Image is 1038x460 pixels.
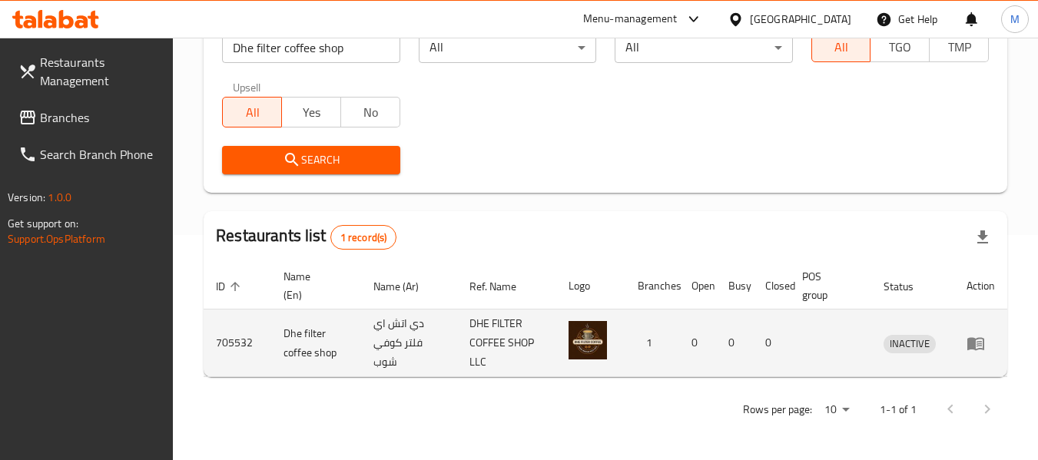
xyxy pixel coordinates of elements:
[216,277,245,296] span: ID
[870,31,930,62] button: TGO
[679,263,716,309] th: Open
[233,81,261,92] label: Upsell
[204,309,271,377] td: 705532
[234,151,387,170] span: Search
[753,263,790,309] th: Closed
[361,309,458,377] td: دي اتش اي فلتر كوفي شوب
[936,36,983,58] span: TMP
[954,263,1007,309] th: Action
[229,101,276,124] span: All
[964,219,1001,256] div: Export file
[716,263,753,309] th: Busy
[880,400,917,419] p: 1-1 of 1
[271,309,360,377] td: Dhe filter coffee shop
[40,145,161,164] span: Search Branch Phone
[753,309,790,377] td: 0
[569,321,607,359] img: Dhe filter coffee shop
[222,146,400,174] button: Search
[204,263,1007,377] table: enhanced table
[6,136,174,173] a: Search Branch Phone
[877,36,924,58] span: TGO
[222,32,400,63] input: Search for restaurant name or ID..
[330,225,397,250] div: Total records count
[281,97,341,127] button: Yes
[884,335,936,352] span: INACTIVE
[625,263,679,309] th: Branches
[6,44,174,99] a: Restaurants Management
[222,97,282,127] button: All
[40,108,161,127] span: Branches
[216,224,396,250] h2: Restaurants list
[6,99,174,136] a: Branches
[48,187,71,207] span: 1.0.0
[469,277,536,296] span: Ref. Name
[8,213,78,233] span: Get support on:
[457,309,556,377] td: DHE FILTER COFFEE SHOP LLC
[884,277,934,296] span: Status
[556,263,625,309] th: Logo
[583,10,678,28] div: Menu-management
[347,101,394,124] span: No
[802,267,853,304] span: POS group
[818,36,865,58] span: All
[8,229,105,249] a: Support.OpsPlatform
[373,277,439,296] span: Name (Ar)
[1010,11,1020,28] span: M
[679,309,716,377] td: 0
[40,53,161,90] span: Restaurants Management
[929,31,989,62] button: TMP
[818,399,855,422] div: Rows per page:
[716,309,753,377] td: 0
[288,101,335,124] span: Yes
[625,309,679,377] td: 1
[331,230,396,245] span: 1 record(s)
[750,11,851,28] div: [GEOGRAPHIC_DATA]
[284,267,342,304] span: Name (En)
[615,32,792,63] div: All
[340,97,400,127] button: No
[419,32,596,63] div: All
[743,400,812,419] p: Rows per page:
[8,187,45,207] span: Version:
[811,31,871,62] button: All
